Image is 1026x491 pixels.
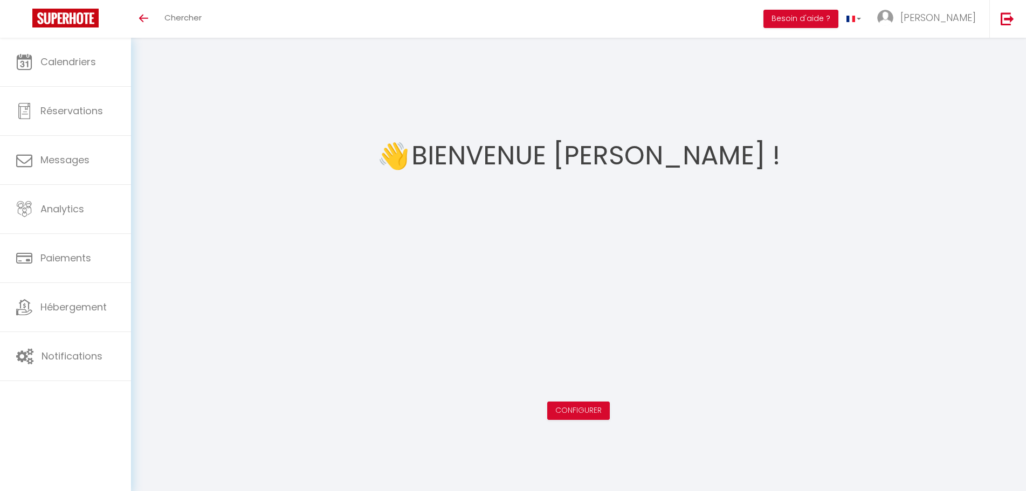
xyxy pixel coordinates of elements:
span: Hébergement [40,300,107,314]
button: Configurer [547,402,610,420]
span: Chercher [164,12,202,23]
span: Analytics [40,202,84,216]
iframe: welcome-outil.mov [406,188,751,382]
span: Paiements [40,251,91,265]
button: Besoin d'aide ? [763,10,838,28]
span: 👋 [377,136,410,176]
img: logout [1001,12,1014,25]
span: Messages [40,153,89,167]
h1: Bienvenue [PERSON_NAME] ! [411,123,780,188]
span: Calendriers [40,55,96,68]
span: [PERSON_NAME] [900,11,976,24]
a: Configurer [555,405,602,416]
span: Notifications [42,349,102,363]
img: ... [877,10,893,26]
img: Super Booking [32,9,99,27]
span: Réservations [40,104,103,117]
